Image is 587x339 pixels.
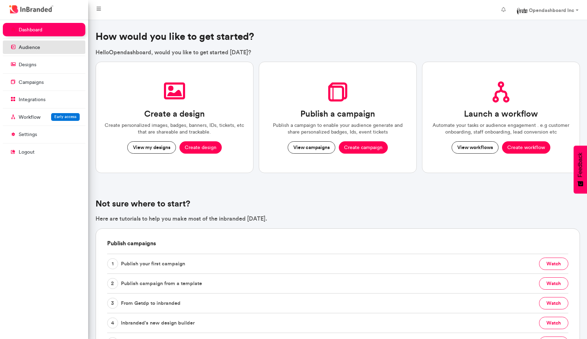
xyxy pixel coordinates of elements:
p: settings [19,131,37,138]
button: View workflows [452,141,499,154]
a: WorkflowEarly access [3,110,85,124]
a: designs [3,58,85,71]
span: Publish campaign from a template [121,278,202,289]
a: Opendashboard Inc [511,3,584,17]
span: 4 [107,318,118,328]
a: audience [3,41,85,54]
a: settings [3,128,85,141]
p: integrations [19,96,45,103]
span: Inbranded's new design builder [121,318,195,328]
span: From Getdp to inbranded [121,298,181,309]
h4: Not sure where to start? [96,199,580,209]
button: Feedback - Show survey [574,146,587,193]
button: View campaigns [288,141,335,154]
p: campaigns [19,79,44,86]
span: Feedback [577,153,583,177]
img: profile dp [517,6,527,16]
strong: Opendashboard Inc [529,7,574,13]
span: 2 [107,278,118,289]
button: Create workflow [502,141,550,154]
p: Create personalized images, badges, banners, IDs, tickets, etc that are shareable and trackable. [104,122,245,136]
p: dashboard [19,26,42,33]
button: Create campaign [339,141,388,154]
span: Publish your first campaign [121,258,185,269]
span: 3 [107,298,118,309]
h3: Publish a campaign [300,109,375,119]
button: watch [539,258,568,270]
p: Here are tutorials to help you make most of the inbranded [DATE]. [96,215,580,222]
button: watch [539,297,568,309]
h3: Create a design [144,109,205,119]
button: Create design [179,141,222,154]
p: logout [19,149,35,156]
button: watch [539,317,568,329]
a: integrations [3,93,85,106]
a: dashboard [3,23,85,36]
span: Early access [54,114,77,119]
p: Publish a campaign to enable your audience generate and share personalized badges, Ids, event tic... [268,122,408,136]
p: Hello Opendashboard , would you like to get started [DATE]? [96,48,580,56]
a: campaigns [3,75,85,89]
h3: How would you like to get started? [96,31,580,43]
h3: Launch a workflow [464,109,538,119]
span: 1 [107,258,118,269]
button: View my designs [127,141,176,154]
p: Automate your tasks or audience engagement . e.g customer onboarding, staff onboarding, lead conv... [431,122,571,136]
p: Workflow [19,114,41,121]
h6: Publish campaigns [107,229,568,254]
button: watch [539,277,568,290]
img: InBranded Logo [7,4,55,15]
p: designs [19,61,36,68]
p: audience [19,44,40,51]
